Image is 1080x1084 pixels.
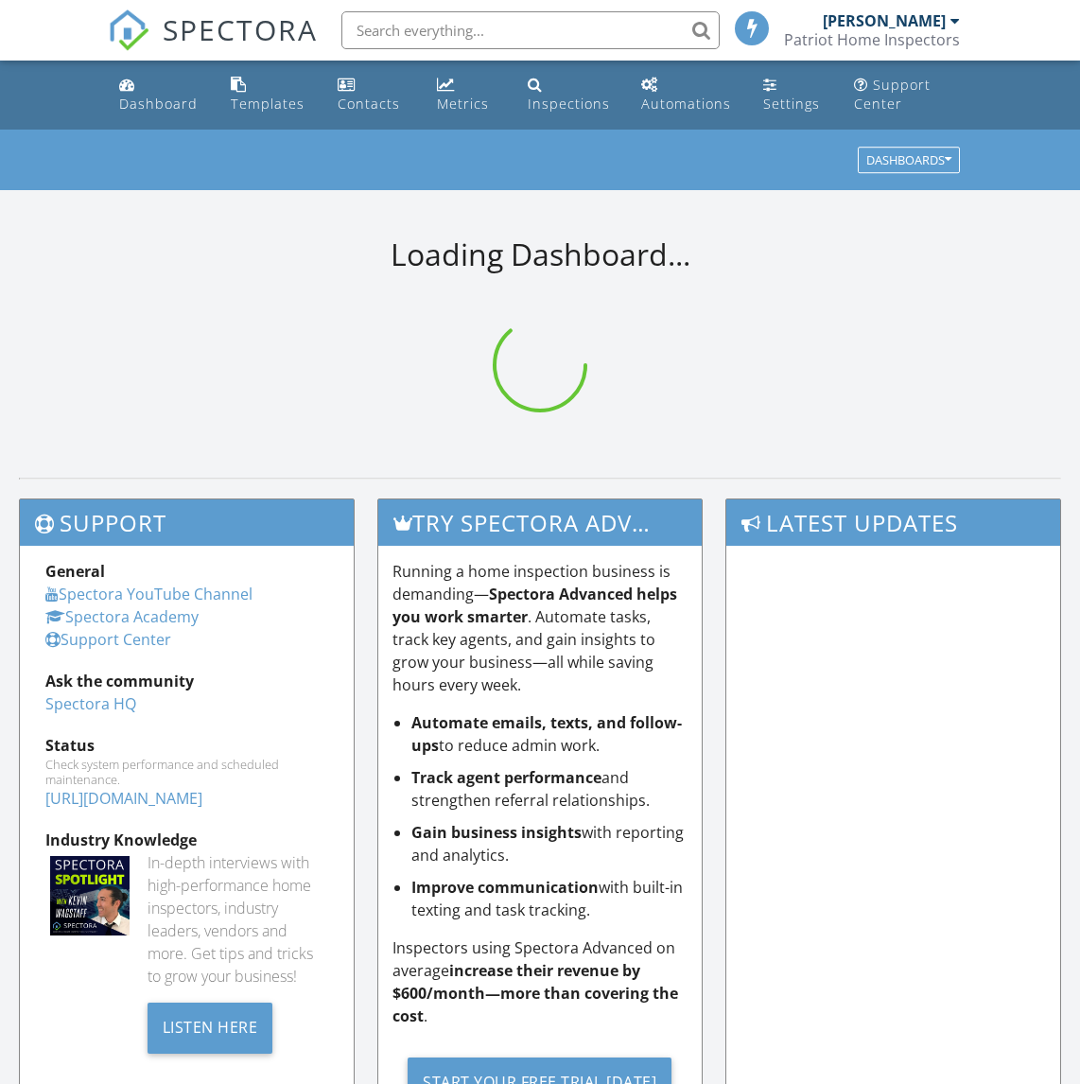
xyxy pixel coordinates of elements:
div: Settings [763,95,820,113]
div: Patriot Home Inspectors [784,30,960,49]
div: Check system performance and scheduled maintenance. [45,757,328,787]
div: Status [45,734,328,757]
div: In-depth interviews with high-performance home inspectors, industry leaders, vendors and more. Ge... [148,851,329,988]
div: [PERSON_NAME] [823,11,946,30]
a: Dashboard [112,68,208,122]
div: Contacts [338,95,400,113]
img: Spectoraspolightmain [50,856,130,935]
a: Templates [223,68,315,122]
h3: Try spectora advanced [DATE] [378,499,701,546]
img: The Best Home Inspection Software - Spectora [108,9,149,51]
a: [URL][DOMAIN_NAME] [45,788,202,809]
li: with reporting and analytics. [411,821,687,866]
a: Spectora YouTube Channel [45,584,253,604]
h3: Support [20,499,354,546]
div: Templates [231,95,305,113]
li: to reduce admin work. [411,711,687,757]
strong: Improve communication [411,877,599,898]
div: Industry Knowledge [45,829,328,851]
a: Inspections [520,68,618,122]
div: Support Center [854,76,931,113]
div: Metrics [437,95,489,113]
strong: Spectora Advanced helps you work smarter [392,584,677,627]
p: Inspectors using Spectora Advanced on average . [392,936,687,1027]
h3: Latest Updates [726,499,1060,546]
a: Spectora Academy [45,606,199,627]
a: Contacts [330,68,414,122]
input: Search everything... [341,11,720,49]
li: and strengthen referral relationships. [411,766,687,812]
div: Dashboards [866,154,951,167]
a: Support Center [846,68,967,122]
div: Dashboard [119,95,198,113]
a: SPECTORA [108,26,318,65]
p: Running a home inspection business is demanding— . Automate tasks, track key agents, and gain ins... [392,560,687,696]
strong: General [45,561,105,582]
strong: Gain business insights [411,822,582,843]
li: with built-in texting and task tracking. [411,876,687,921]
div: Inspections [528,95,610,113]
a: Settings [756,68,832,122]
span: SPECTORA [163,9,318,49]
a: Listen Here [148,1016,273,1037]
a: Metrics [429,68,505,122]
a: Support Center [45,629,171,650]
button: Dashboards [858,148,960,174]
div: Automations [641,95,731,113]
strong: increase their revenue by $600/month—more than covering the cost [392,960,678,1026]
div: Ask the community [45,670,328,692]
a: Automations (Basic) [634,68,740,122]
strong: Track agent performance [411,767,601,788]
div: Listen Here [148,1003,273,1054]
a: Spectora HQ [45,693,136,714]
strong: Automate emails, texts, and follow-ups [411,712,682,756]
